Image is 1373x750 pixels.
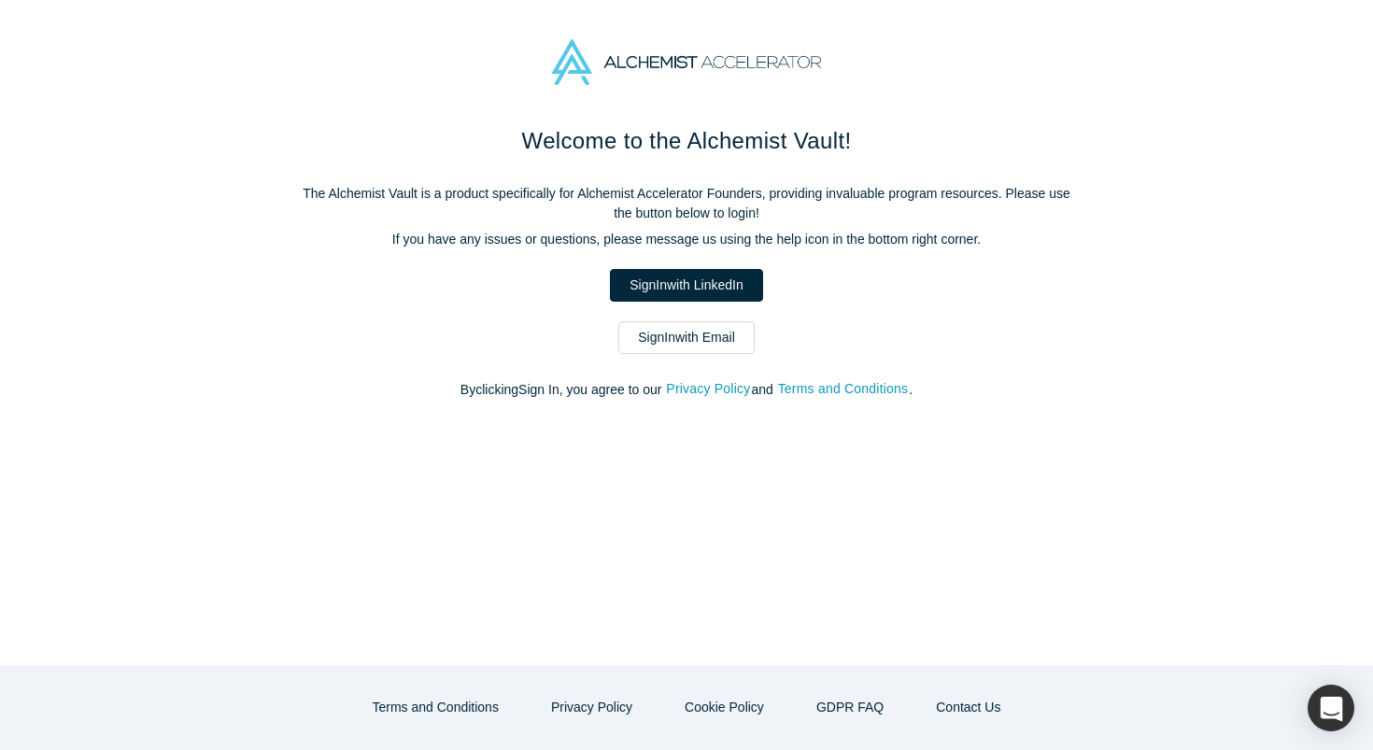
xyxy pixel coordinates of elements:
[294,184,1079,223] p: The Alchemist Vault is a product specifically for Alchemist Accelerator Founders, providing inval...
[610,269,762,302] a: SignInwith LinkedIn
[665,691,784,724] button: Cookie Policy
[294,230,1079,249] p: If you have any issues or questions, please message us using the help icon in the bottom right co...
[916,691,1020,724] button: Contact Us
[777,378,910,400] button: Terms and Conditions
[618,321,755,354] a: SignInwith Email
[665,378,751,400] button: Privacy Policy
[353,691,518,724] button: Terms and Conditions
[294,124,1079,158] h1: Welcome to the Alchemist Vault!
[552,39,821,85] img: Alchemist Accelerator Logo
[797,691,903,724] a: GDPR FAQ
[294,380,1079,400] p: By clicking Sign In , you agree to our and .
[531,691,652,724] button: Privacy Policy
